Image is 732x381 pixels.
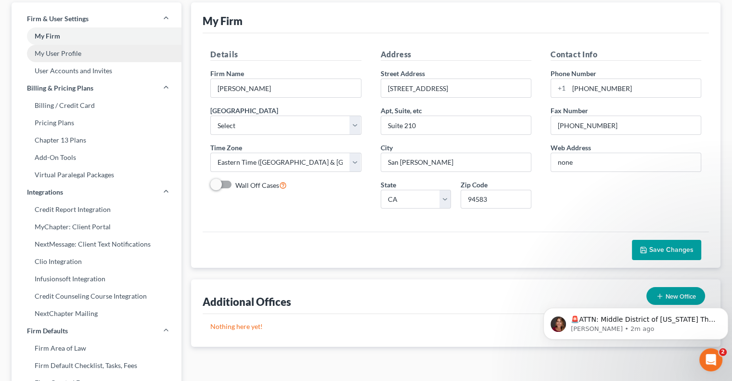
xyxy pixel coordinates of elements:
[12,322,181,340] a: Firm Defaults
[27,83,93,93] span: Billing & Pricing Plans
[539,288,732,355] iframe: Intercom notifications message
[12,357,181,374] a: Firm Default Checklist, Tasks, Fees
[699,348,722,371] iframe: Intercom live chat
[211,79,360,97] input: Enter name...
[381,116,531,134] input: (optional)
[27,14,89,24] span: Firm & User Settings
[210,322,701,331] p: Nothing here yet!
[12,305,181,322] a: NextChapter Mailing
[381,68,425,79] label: Street Address
[12,27,181,45] a: My Firm
[27,326,68,336] span: Firm Defaults
[12,45,181,62] a: My User Profile
[210,105,278,116] label: [GEOGRAPHIC_DATA]
[203,14,243,28] div: My Firm
[210,69,244,78] span: Firm Name
[381,180,396,190] label: State
[12,340,181,357] a: Firm Area of Law
[27,187,63,197] span: Integrations
[12,218,181,236] a: MyChapter: Client Portal
[12,97,181,114] a: Billing / Credit Card
[12,62,181,79] a: User Accounts and Invites
[12,236,181,253] a: NextMessage: Client Text Notifications
[381,79,531,97] input: Enter address...
[551,153,701,171] input: Enter web address....
[569,79,701,97] input: Enter phone...
[12,270,181,288] a: Infusionsoft Integration
[719,348,727,356] span: 2
[12,166,181,184] a: Virtual Paralegal Packages
[461,180,488,190] label: Zip Code
[381,49,531,61] h5: Address
[203,295,291,309] div: Additional Offices
[551,143,591,153] label: Web Address
[381,153,531,171] input: Enter city...
[632,240,701,260] button: Save Changes
[12,114,181,131] a: Pricing Plans
[649,246,693,254] span: Save Changes
[210,143,242,153] label: Time Zone
[551,49,701,61] h5: Contact Info
[12,79,181,97] a: Billing & Pricing Plans
[12,184,181,201] a: Integrations
[381,105,422,116] label: Apt, Suite, etc
[12,149,181,166] a: Add-On Tools
[551,105,588,116] label: Fax Number
[210,49,361,61] h5: Details
[12,288,181,305] a: Credit Counseling Course Integration
[12,131,181,149] a: Chapter 13 Plans
[551,79,569,97] div: +1
[461,190,531,209] input: XXXXX
[551,68,596,79] label: Phone Number
[12,10,181,27] a: Firm & User Settings
[235,181,279,189] span: Wall Off Cases
[381,143,393,153] label: City
[12,253,181,270] a: Clio Integration
[551,116,701,134] input: Enter fax...
[12,201,181,218] a: Credit Report Integration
